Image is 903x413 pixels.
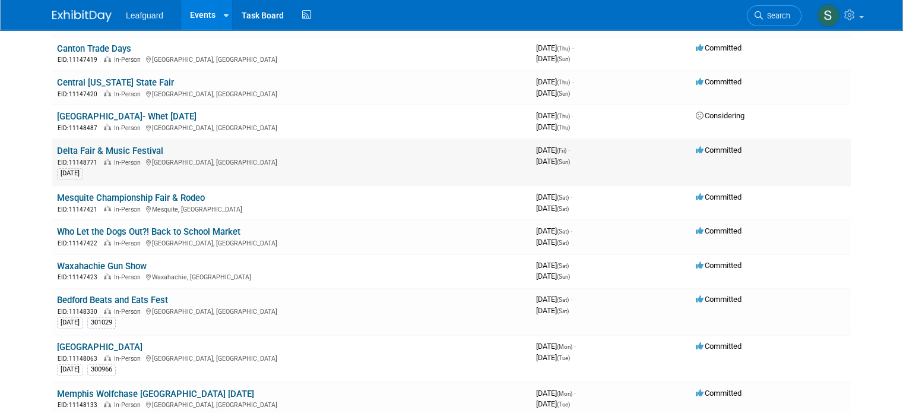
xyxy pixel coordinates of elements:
span: - [571,226,572,235]
span: Committed [696,261,742,270]
span: - [574,389,576,398]
a: [GEOGRAPHIC_DATA] [57,342,142,352]
span: - [572,43,574,52]
div: [GEOGRAPHIC_DATA], [GEOGRAPHIC_DATA] [57,157,527,167]
span: Committed [696,226,742,235]
span: - [571,193,572,201]
div: [DATE] [57,168,83,179]
span: - [572,111,574,120]
span: (Sat) [557,228,569,235]
span: (Sat) [557,308,569,314]
img: In-Person Event [104,159,111,165]
span: In-Person [114,124,144,132]
span: Committed [696,146,742,155]
span: - [571,295,572,304]
span: (Sat) [557,263,569,269]
span: (Sun) [557,273,570,280]
span: [DATE] [536,157,570,166]
span: In-Person [114,90,144,98]
span: (Mon) [557,343,572,350]
span: [DATE] [536,226,572,235]
span: Leafguard [126,11,163,20]
img: In-Person Event [104,124,111,130]
span: [DATE] [536,399,570,408]
span: [DATE] [536,295,572,304]
div: [GEOGRAPHIC_DATA], [GEOGRAPHIC_DATA] [57,122,527,133]
span: Committed [696,295,742,304]
a: Memphis Wolfchase [GEOGRAPHIC_DATA] [DATE] [57,389,254,399]
span: EID: 11148771 [58,159,102,166]
a: Central [US_STATE] State Fair [57,77,174,88]
span: - [568,146,570,155]
div: [DATE] [57,364,83,375]
span: EID: 11147422 [58,240,102,247]
a: Canton Trade Days [57,43,131,54]
div: Waxahachie, [GEOGRAPHIC_DATA] [57,272,527,282]
img: Stephanie Luke [817,4,839,27]
span: [DATE] [536,89,570,97]
span: (Sun) [557,90,570,97]
span: [DATE] [536,306,569,315]
span: EID: 11147423 [58,274,102,280]
span: [DATE] [536,122,570,131]
span: In-Person [114,206,144,213]
span: (Sun) [557,56,570,62]
span: (Sat) [557,239,569,246]
span: - [574,342,576,351]
span: [DATE] [536,272,570,280]
span: In-Person [114,401,144,409]
span: (Thu) [557,79,570,86]
div: 300966 [87,364,116,375]
span: [DATE] [536,146,570,155]
span: [DATE] [536,238,569,247]
span: [DATE] [536,204,569,213]
div: [GEOGRAPHIC_DATA], [GEOGRAPHIC_DATA] [57,54,527,64]
img: In-Person Event [104,56,111,62]
span: In-Person [114,239,144,247]
span: - [572,77,574,86]
img: In-Person Event [104,239,111,245]
span: Committed [696,342,742,351]
span: EID: 11148330 [58,308,102,315]
span: EID: 11148063 [58,355,102,362]
div: [GEOGRAPHIC_DATA], [GEOGRAPHIC_DATA] [57,89,527,99]
div: [GEOGRAPHIC_DATA], [GEOGRAPHIC_DATA] [57,306,527,316]
span: In-Person [114,56,144,64]
span: Committed [696,77,742,86]
a: Search [747,5,801,26]
img: In-Person Event [104,206,111,212]
div: 301029 [87,317,116,328]
a: Waxahachie Gun Show [57,261,147,272]
span: [DATE] [536,111,574,120]
div: Mesquite, [GEOGRAPHIC_DATA] [57,204,527,214]
span: [DATE] [536,261,572,270]
span: Committed [696,43,742,52]
span: EID: 11148133 [58,402,102,408]
span: EID: 11148487 [58,125,102,131]
a: Bedford Beats and Eats Fest [57,295,168,305]
span: [DATE] [536,77,574,86]
span: In-Person [114,159,144,166]
img: In-Person Event [104,273,111,279]
span: (Thu) [557,124,570,131]
div: [GEOGRAPHIC_DATA], [GEOGRAPHIC_DATA] [57,399,527,409]
span: [DATE] [536,54,570,63]
span: (Tue) [557,401,570,408]
img: ExhibitDay [52,10,112,22]
span: In-Person [114,355,144,362]
span: [DATE] [536,193,572,201]
img: In-Person Event [104,90,111,96]
a: Mesquite Championship Fair & Rodeo [57,193,205,203]
span: (Fri) [557,147,566,154]
span: In-Person [114,273,144,281]
img: In-Person Event [104,355,111,361]
span: [DATE] [536,43,574,52]
span: EID: 11147420 [58,91,102,97]
div: [GEOGRAPHIC_DATA], [GEOGRAPHIC_DATA] [57,353,527,363]
a: Who Let the Dogs Out?! Back to School Market [57,226,240,237]
span: [DATE] [536,342,576,351]
span: EID: 11147419 [58,56,102,63]
span: (Sat) [557,206,569,212]
span: (Sat) [557,297,569,303]
span: [DATE] [536,389,576,398]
